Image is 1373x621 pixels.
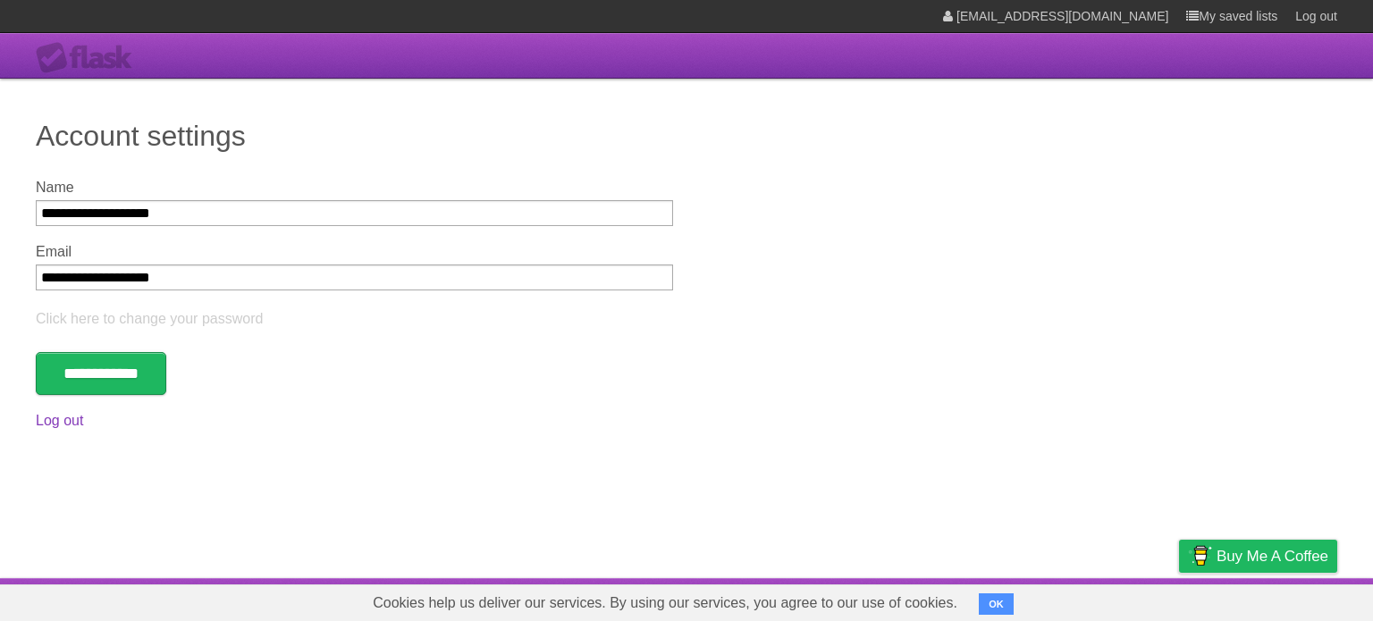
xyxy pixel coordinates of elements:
[36,244,673,260] label: Email
[1095,583,1134,617] a: Terms
[1179,540,1337,573] a: Buy me a coffee
[979,593,1014,615] button: OK
[36,42,143,74] div: Flask
[36,114,1337,157] h1: Account settings
[1225,583,1337,617] a: Suggest a feature
[36,413,83,428] a: Log out
[36,180,673,196] label: Name
[1217,541,1328,572] span: Buy me a coffee
[1000,583,1073,617] a: Developers
[1188,541,1212,571] img: Buy me a coffee
[355,585,975,621] span: Cookies help us deliver our services. By using our services, you agree to our use of cookies.
[941,583,979,617] a: About
[1156,583,1202,617] a: Privacy
[36,311,263,326] a: Click here to change your password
